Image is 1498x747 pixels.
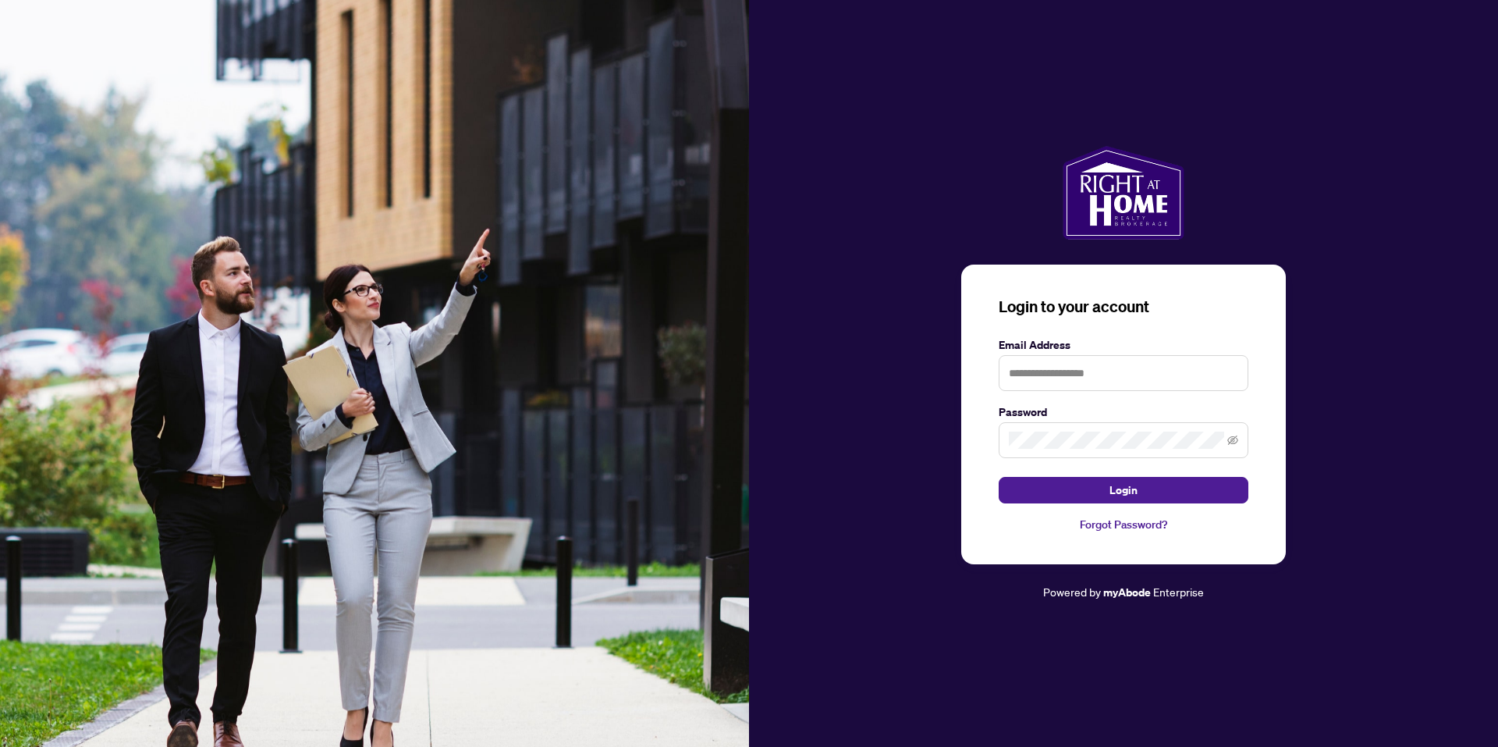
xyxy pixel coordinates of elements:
button: Login [999,477,1248,503]
label: Email Address [999,336,1248,354]
h3: Login to your account [999,296,1248,318]
img: ma-logo [1063,146,1184,240]
span: eye-invisible [1227,435,1238,446]
span: Powered by [1043,585,1101,599]
label: Password [999,404,1248,421]
a: myAbode [1103,584,1151,601]
span: Enterprise [1153,585,1204,599]
span: Login [1109,478,1138,503]
a: Forgot Password? [999,516,1248,533]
